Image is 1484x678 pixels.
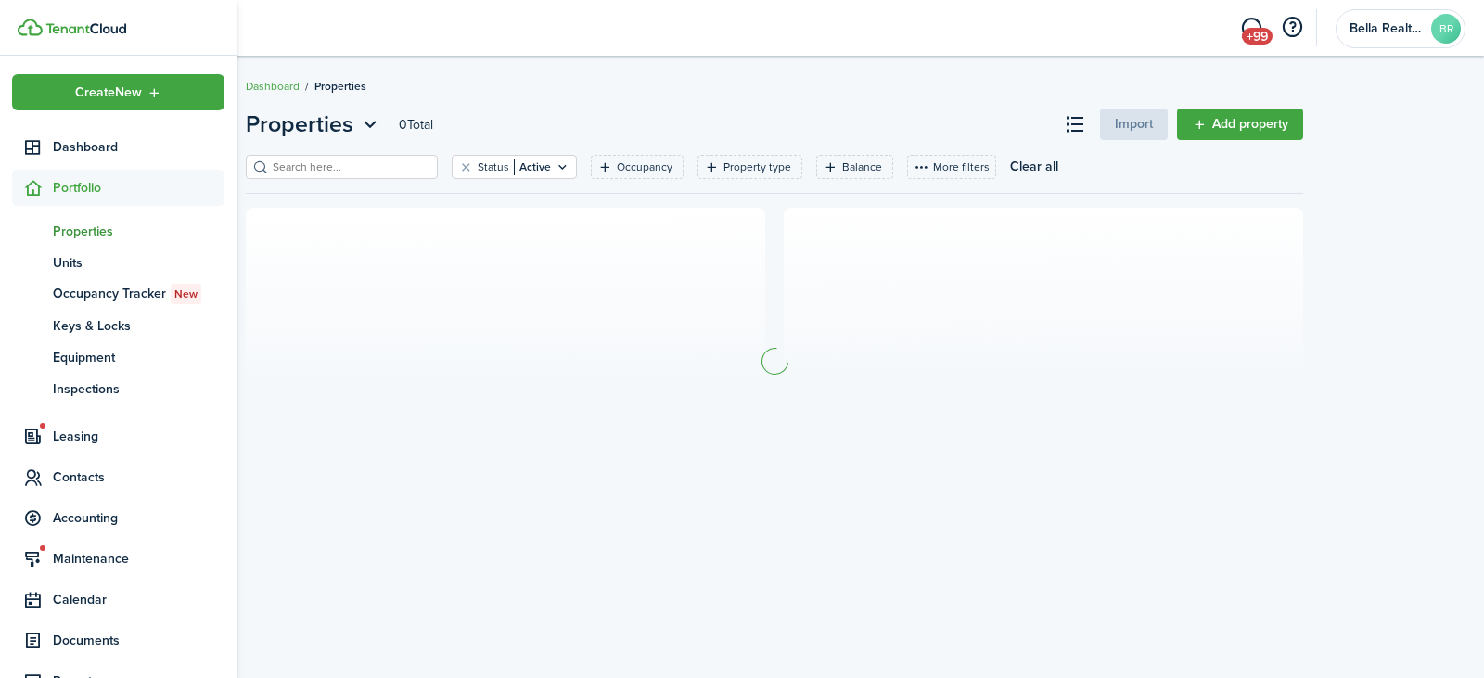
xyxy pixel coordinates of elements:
[53,467,224,487] span: Contacts
[246,108,382,141] button: Open menu
[399,115,433,134] header-page-total: 0 Total
[246,108,353,141] span: Properties
[12,74,224,110] button: Open menu
[723,159,791,175] filter-tag-label: Property type
[12,310,224,341] a: Keys & Locks
[617,159,672,175] filter-tag-label: Occupancy
[45,23,126,34] img: TenantCloud
[1010,155,1058,179] button: Clear all
[53,348,224,367] span: Equipment
[53,631,224,650] span: Documents
[591,155,684,179] filter-tag: Open filter
[12,373,224,404] a: Inspections
[697,155,802,179] filter-tag: Open filter
[1431,14,1461,44] avatar-text: BR
[12,278,224,310] a: Occupancy TrackerNew
[53,316,224,336] span: Keys & Locks
[1100,109,1168,140] import-btn: Import
[314,78,366,95] span: Properties
[53,427,224,446] span: Leasing
[75,86,142,99] span: Create New
[452,155,577,179] filter-tag: Open filter
[458,160,474,174] button: Clear filter
[12,129,224,165] a: Dashboard
[53,137,224,157] span: Dashboard
[907,155,996,179] button: More filters
[816,155,893,179] filter-tag: Open filter
[12,215,224,247] a: Properties
[53,284,224,304] span: Occupancy Tracker
[1234,5,1269,52] a: Messaging
[18,19,43,36] img: TenantCloud
[53,222,224,241] span: Properties
[268,159,431,176] input: Search here...
[1350,22,1424,35] span: Bella Realty Group Property Management
[53,379,224,399] span: Inspections
[1177,109,1303,140] a: Add property
[759,345,791,377] img: Loading
[53,549,224,569] span: Maintenance
[53,590,224,609] span: Calendar
[842,159,882,175] filter-tag-label: Balance
[12,341,224,373] a: Equipment
[53,253,224,273] span: Units
[53,508,224,528] span: Accounting
[1242,28,1273,45] span: +99
[246,108,382,141] button: Properties
[478,159,509,175] filter-tag-label: Status
[174,286,198,302] span: New
[514,159,551,175] filter-tag-value: Active
[12,247,224,278] a: Units
[53,178,224,198] span: Portfolio
[246,78,300,95] a: Dashboard
[1276,12,1308,44] button: Open resource center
